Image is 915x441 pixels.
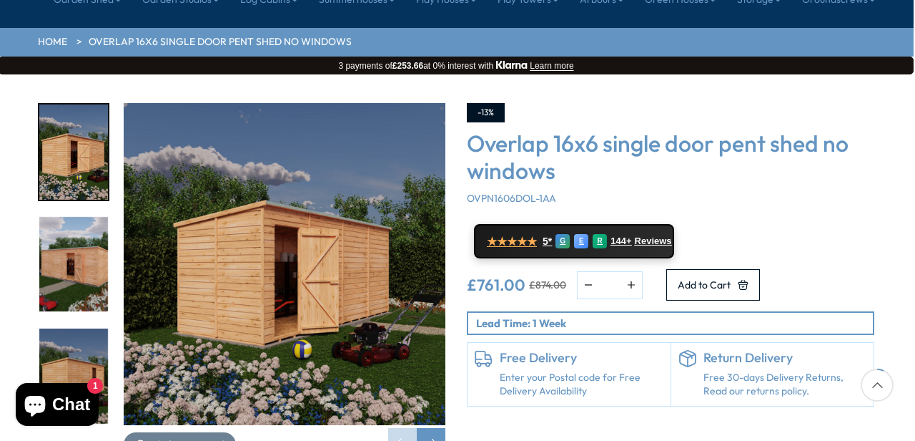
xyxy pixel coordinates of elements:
[89,35,352,49] a: Overlap 16x6 single door pent shed no windows
[555,234,570,248] div: G
[467,192,556,205] span: OVPN1606DOL-1AA
[500,350,663,366] h6: Free Delivery
[467,103,505,122] div: -13%
[39,217,108,312] img: Overlap_Pent_16x6_nowin_Garden_RH_1_200x200.jpg
[487,235,537,248] span: ★★★★★
[610,236,631,247] span: 144+
[476,316,873,331] p: Lead Time: 1 Week
[703,350,867,366] h6: Return Delivery
[467,277,525,293] ins: £761.00
[39,105,108,200] img: Overlap_Pent_16x6_nowin_Garden_LH_swap_2_200x200.jpg
[703,371,867,399] p: Free 30-days Delivery Returns, Read our returns policy.
[593,234,607,248] div: R
[38,327,109,425] div: 3 / 9
[666,269,760,301] button: Add to Cart
[574,234,588,248] div: E
[635,236,672,247] span: Reviews
[38,35,67,49] a: HOME
[38,103,109,201] div: 1 / 9
[467,130,874,185] h3: Overlap 16x6 single door pent shed no windows
[678,280,731,290] span: Add to Cart
[529,280,566,290] del: £874.00
[11,383,103,430] inbox-online-store-chat: Shopify online store chat
[38,215,109,314] div: 2 / 9
[474,224,674,258] a: ★★★★★ 5* G E R 144+ Reviews
[500,371,663,399] a: Enter your Postal code for Free Delivery Availability
[39,329,108,424] img: Overlap_Pent_16x6_nowin_Garden_LH_1_200x200.jpg
[124,103,445,425] img: Overlap 16x6 single door pent shed no windows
